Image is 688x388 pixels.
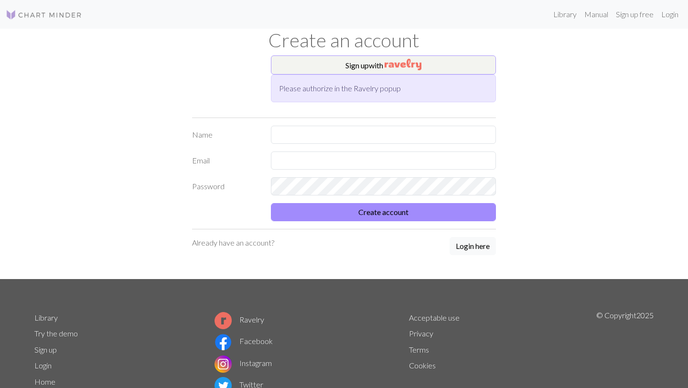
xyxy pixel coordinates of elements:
[186,126,265,144] label: Name
[186,177,265,195] label: Password
[271,75,496,102] div: Please authorize in the Ravelry popup
[450,237,496,255] button: Login here
[6,9,82,21] img: Logo
[409,345,429,354] a: Terms
[549,5,580,24] a: Library
[215,336,273,345] a: Facebook
[409,313,460,322] a: Acceptable use
[612,5,657,24] a: Sign up free
[34,377,55,386] a: Home
[580,5,612,24] a: Manual
[409,361,436,370] a: Cookies
[186,151,265,170] label: Email
[215,312,232,329] img: Ravelry logo
[271,55,496,75] button: Sign upwith
[215,358,272,367] a: Instagram
[34,345,57,354] a: Sign up
[385,59,421,70] img: Ravelry
[271,203,496,221] button: Create account
[34,361,52,370] a: Login
[450,237,496,256] a: Login here
[34,329,78,338] a: Try the demo
[34,313,58,322] a: Library
[657,5,682,24] a: Login
[215,334,232,351] img: Facebook logo
[192,237,274,248] p: Already have an account?
[215,356,232,373] img: Instagram logo
[29,29,659,52] h1: Create an account
[215,315,264,324] a: Ravelry
[409,329,433,338] a: Privacy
